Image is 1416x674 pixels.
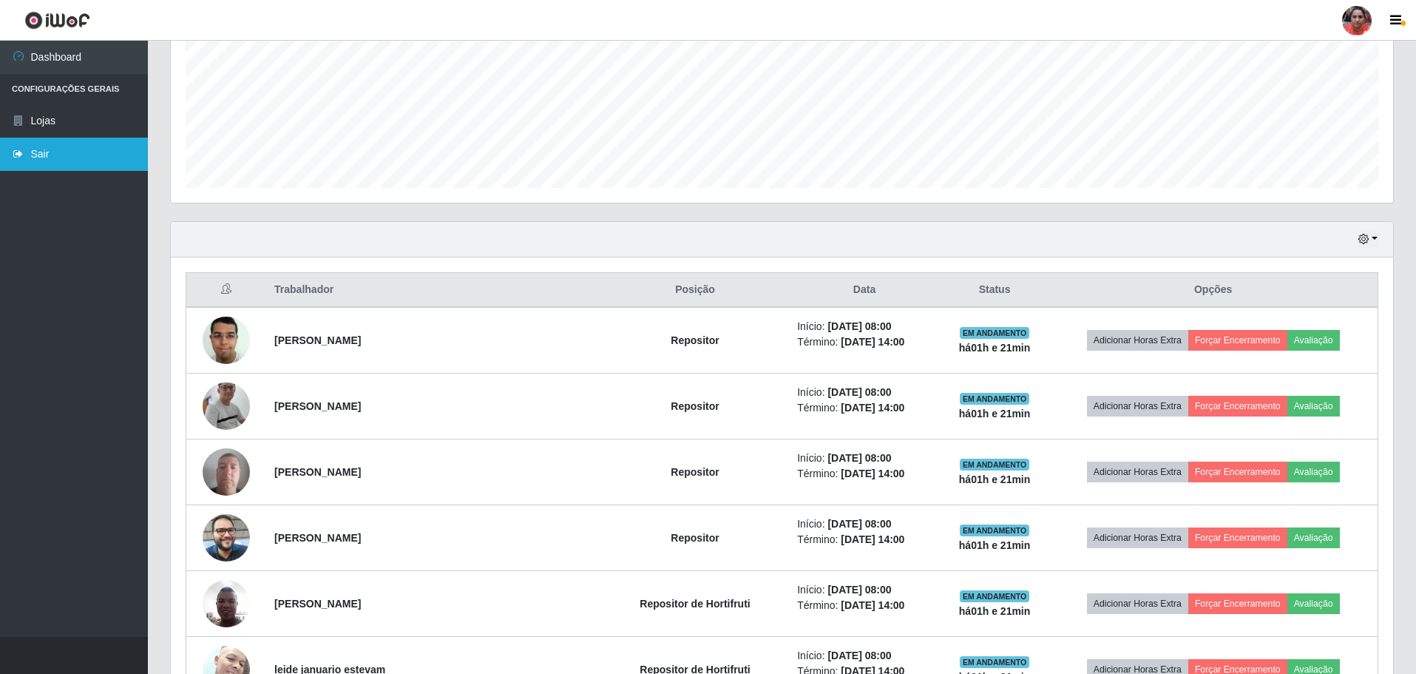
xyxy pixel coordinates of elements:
strong: Repositor de Hortifruti [640,598,750,610]
button: Forçar Encerramento [1188,593,1287,614]
time: [DATE] 14:00 [841,336,904,348]
span: EM ANDAMENTO [960,327,1030,339]
th: Status [941,273,1049,308]
th: Opções [1049,273,1378,308]
time: [DATE] 14:00 [841,402,904,414]
li: Término: [797,400,932,416]
time: [DATE] 08:00 [827,518,891,530]
li: Término: [797,598,932,613]
strong: [PERSON_NAME] [274,598,361,610]
span: EM ANDAMENTO [960,525,1030,536]
button: Avaliação [1287,593,1340,614]
button: Avaliação [1287,462,1340,482]
img: 1705663933157.jpeg [203,572,250,635]
strong: há 01 h e 21 min [959,342,1031,354]
span: EM ANDAMENTO [960,459,1030,471]
img: CoreUI Logo [24,11,90,30]
li: Término: [797,466,932,482]
button: Adicionar Horas Extra [1087,396,1188,417]
button: Adicionar Horas Extra [1087,593,1188,614]
th: Trabalhador [265,273,602,308]
button: Avaliação [1287,396,1340,417]
time: [DATE] 14:00 [841,533,904,545]
time: [DATE] 08:00 [827,584,891,596]
th: Data [788,273,941,308]
strong: há 01 h e 21 min [959,408,1031,419]
li: Início: [797,319,932,334]
time: [DATE] 14:00 [841,599,904,611]
li: Início: [797,648,932,664]
strong: [PERSON_NAME] [274,334,361,346]
time: [DATE] 08:00 [827,386,891,398]
time: [DATE] 08:00 [827,452,891,464]
strong: [PERSON_NAME] [274,466,361,478]
button: Adicionar Horas Extra [1087,528,1188,548]
strong: há 01 h e 21 min [959,605,1031,617]
button: Forçar Encerramento [1188,396,1287,417]
strong: há 01 h e 21 min [959,474,1031,485]
button: Forçar Encerramento [1188,528,1287,548]
button: Forçar Encerramento [1188,330,1287,351]
li: Término: [797,532,932,547]
img: 1755090695387.jpeg [203,506,250,569]
button: Forçar Encerramento [1188,462,1287,482]
img: 1689019762958.jpeg [203,352,250,460]
strong: Repositor [671,532,719,544]
button: Adicionar Horas Extra [1087,330,1188,351]
li: Início: [797,451,932,466]
strong: [PERSON_NAME] [274,532,361,544]
li: Início: [797,385,932,400]
strong: Repositor [671,400,719,412]
strong: Repositor [671,466,719,478]
span: EM ANDAMENTO [960,393,1030,405]
span: EM ANDAMENTO [960,656,1030,668]
strong: há 01 h e 21 min [959,539,1031,551]
li: Início: [797,582,932,598]
img: 1602822418188.jpeg [203,309,250,371]
time: [DATE] 08:00 [827,650,891,661]
li: Início: [797,516,932,532]
button: Avaliação [1287,528,1340,548]
th: Posição [602,273,788,308]
img: 1701513962742.jpeg [203,440,250,503]
button: Adicionar Horas Extra [1087,462,1188,482]
strong: [PERSON_NAME] [274,400,361,412]
span: EM ANDAMENTO [960,590,1030,602]
time: [DATE] 08:00 [827,320,891,332]
li: Término: [797,334,932,350]
time: [DATE] 14:00 [841,468,904,479]
button: Avaliação [1287,330,1340,351]
strong: Repositor [671,334,719,346]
